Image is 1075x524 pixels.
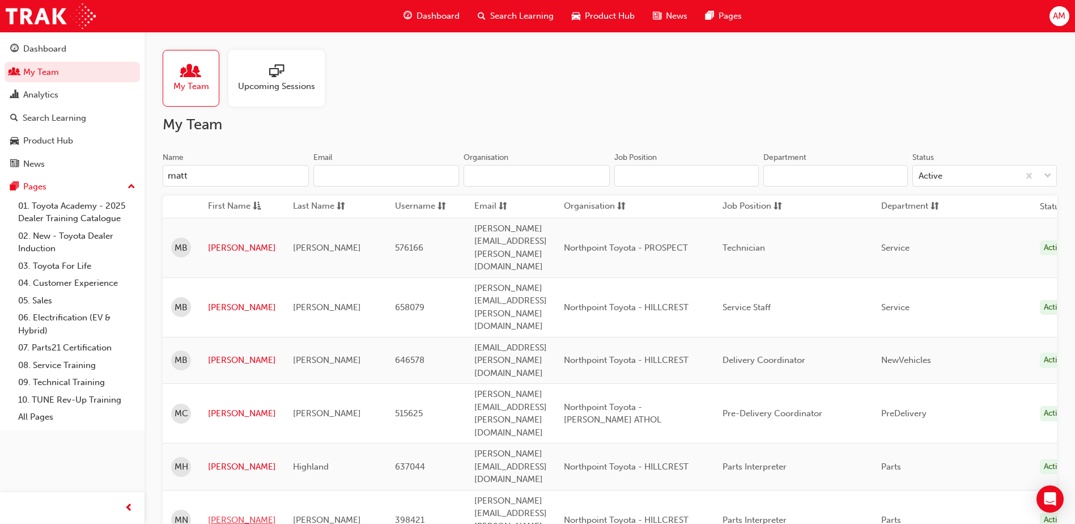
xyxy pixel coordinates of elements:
[474,200,537,214] button: Emailsorting-icon
[478,9,486,23] span: search-icon
[719,10,742,23] span: Pages
[564,302,689,312] span: Northpoint Toyota - HILLCREST
[175,407,188,420] span: MC
[1036,485,1064,513] div: Open Intercom Messenger
[10,182,19,192] span: pages-icon
[175,354,188,367] span: MB
[403,9,412,23] span: guage-icon
[763,152,806,163] div: Department
[313,152,333,163] div: Email
[23,88,58,102] div: Analytics
[5,130,140,151] a: Product Hub
[5,176,140,197] button: Pages
[881,200,944,214] button: Departmentsorting-icon
[395,355,424,365] span: 646578
[563,5,644,28] a: car-iconProduct Hub
[293,355,361,365] span: [PERSON_NAME]
[269,64,284,80] span: sessionType_ONLINE_URL-icon
[175,460,188,474] span: MH
[208,200,270,214] button: First Nameasc-icon
[175,242,188,255] span: MB
[14,197,140,227] a: 01. Toyota Academy - 2025 Dealer Training Catalogue
[723,243,765,253] span: Technician
[173,80,209,93] span: My Team
[14,391,140,409] a: 10. TUNE Rev-Up Training
[564,462,689,472] span: Northpoint Toyota - HILLCREST
[723,200,785,214] button: Job Positionsorting-icon
[644,5,696,28] a: news-iconNews
[163,50,228,107] a: My Team
[208,354,276,367] a: [PERSON_NAME]
[437,200,446,214] span: sorting-icon
[564,243,688,253] span: Northpoint Toyota - PROSPECT
[253,200,261,214] span: asc-icon
[1044,169,1052,184] span: down-icon
[395,200,435,214] span: Username
[696,5,751,28] a: pages-iconPages
[464,152,508,163] div: Organisation
[1040,240,1069,256] div: Active
[1053,10,1065,23] span: AM
[395,302,424,312] span: 658079
[10,113,18,124] span: search-icon
[706,9,714,23] span: pages-icon
[1040,406,1069,421] div: Active
[395,408,423,419] span: 515625
[23,43,66,56] div: Dashboard
[499,200,507,214] span: sorting-icon
[881,408,927,419] span: PreDelivery
[417,10,460,23] span: Dashboard
[208,460,276,474] a: [PERSON_NAME]
[395,462,425,472] span: 637044
[614,165,759,187] input: Job Position
[723,302,771,312] span: Service Staff
[175,301,188,314] span: MB
[881,355,931,365] span: NewVehicles
[653,9,661,23] span: news-icon
[10,136,19,146] span: car-icon
[208,200,250,214] span: First Name
[614,152,657,163] div: Job Position
[564,355,689,365] span: Northpoint Toyota - HILLCREST
[474,389,547,438] span: [PERSON_NAME][EMAIL_ADDRESS][PERSON_NAME][DOMAIN_NAME]
[10,44,19,54] span: guage-icon
[919,170,942,183] div: Active
[5,84,140,105] a: Analytics
[723,200,771,214] span: Job Position
[14,257,140,275] a: 03. Toyota For Life
[14,408,140,426] a: All Pages
[14,374,140,391] a: 09. Technical Training
[5,36,140,176] button: DashboardMy TeamAnalyticsSearch LearningProduct HubNews
[293,462,329,472] span: Highland
[10,159,19,170] span: news-icon
[125,501,133,515] span: prev-icon
[881,302,910,312] span: Service
[293,200,334,214] span: Last Name
[208,407,276,420] a: [PERSON_NAME]
[395,243,423,253] span: 576166
[23,158,45,171] div: News
[14,339,140,357] a: 07. Parts21 Certification
[912,152,934,163] div: Status
[5,62,140,83] a: My Team
[14,357,140,374] a: 08. Service Training
[1049,6,1069,26] button: AM
[564,402,661,425] span: Northpoint Toyota - [PERSON_NAME] ATHOL
[572,9,580,23] span: car-icon
[5,39,140,60] a: Dashboard
[163,116,1057,134] h2: My Team
[469,5,563,28] a: search-iconSearch Learning
[293,200,355,214] button: Last Namesorting-icon
[14,309,140,339] a: 06. Electrification (EV & Hybrid)
[723,408,822,419] span: Pre-Delivery Coordinator
[14,274,140,292] a: 04. Customer Experience
[293,302,361,312] span: [PERSON_NAME]
[464,165,610,187] input: Organisation
[14,292,140,310] a: 05. Sales
[14,227,140,257] a: 02. New - Toyota Dealer Induction
[238,80,315,93] span: Upcoming Sessions
[490,10,554,23] span: Search Learning
[723,462,787,472] span: Parts Interpreter
[474,283,547,332] span: [PERSON_NAME][EMAIL_ADDRESS][PERSON_NAME][DOMAIN_NAME]
[184,64,198,80] span: people-icon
